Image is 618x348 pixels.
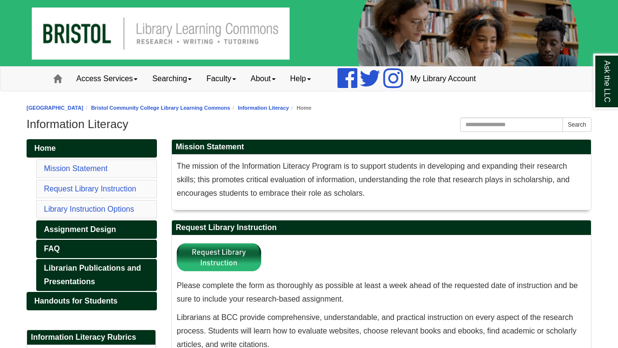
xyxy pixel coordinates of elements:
[36,240,157,258] a: FAQ
[27,292,157,310] a: Handouts for Students
[27,117,591,131] h1: Information Literacy
[27,103,591,113] nav: breadcrumb
[172,220,591,235] h2: Request Library Instruction
[145,67,199,91] a: Searching
[91,105,230,111] a: Bristol Community College Library Learning Commons
[27,330,155,345] h2: Information Literacy Rubrics
[44,205,134,213] a: Library Instruction Options
[283,67,318,91] a: Help
[177,281,578,303] span: Please complete the form as thoroughly as possible at least a week ahead of the requested date of...
[34,297,117,305] span: Handouts for Students
[44,185,136,193] a: Request Library Instruction
[69,67,145,91] a: Access Services
[243,67,283,91] a: About
[27,139,157,158] a: Home
[403,67,483,91] a: My Library Account
[34,144,56,152] span: Home
[289,103,311,113] li: Home
[177,240,261,274] img: Library Instruction Button
[177,162,570,197] span: The mission of the Information Literacy Program is to support students in developing and expandin...
[172,140,591,155] h2: Mission Statement
[199,67,243,91] a: Faculty
[27,105,84,111] a: [GEOGRAPHIC_DATA]
[44,164,108,173] a: Mission Statement
[238,105,289,111] a: Information Literacy
[562,117,591,132] button: Search
[36,259,157,291] a: Librarian Publications and Presentations
[36,220,157,239] a: Assignment Design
